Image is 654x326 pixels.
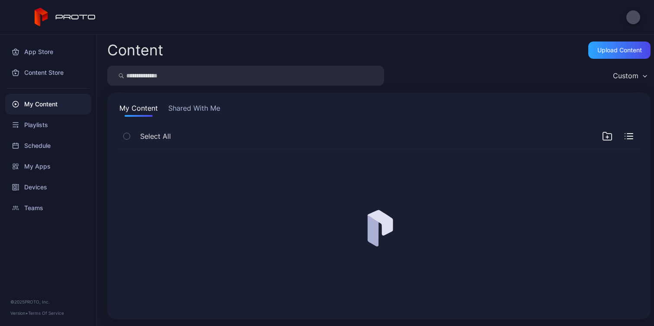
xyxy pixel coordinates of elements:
a: Schedule [5,135,91,156]
span: Select All [140,131,171,141]
a: Playlists [5,115,91,135]
div: Upload Content [597,47,642,54]
div: Custom [613,71,638,80]
button: Upload Content [588,42,651,59]
a: My Content [5,94,91,115]
a: Content Store [5,62,91,83]
button: Custom [609,66,651,86]
a: Terms Of Service [28,310,64,316]
a: My Apps [5,156,91,177]
div: Content [107,43,163,58]
a: App Store [5,42,91,62]
a: Devices [5,177,91,198]
a: Teams [5,198,91,218]
div: © 2025 PROTO, Inc. [10,298,86,305]
span: Version • [10,310,28,316]
button: Shared With Me [167,103,222,117]
button: My Content [118,103,160,117]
